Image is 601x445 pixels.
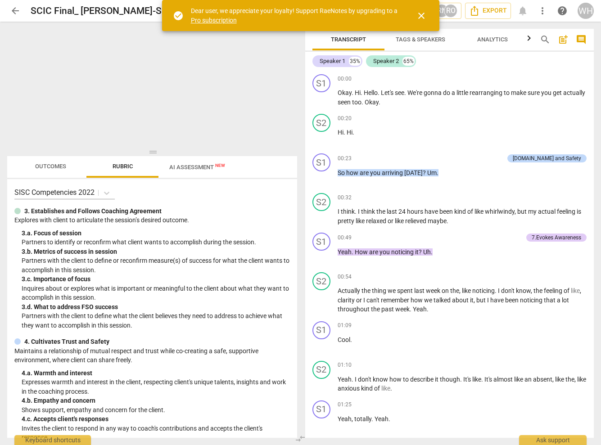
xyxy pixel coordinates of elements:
[372,287,388,294] span: thing
[352,99,362,106] span: too
[338,401,352,409] span: 01:25
[467,208,474,215] span: of
[22,311,290,330] p: Partners with the client to define what the client believes they need to address to achieve what ...
[410,376,435,383] span: describe
[517,208,528,215] span: but
[354,415,371,423] span: totally
[22,238,290,247] p: Partners to identify or reconfirm what client wants to accomplish during the session.
[22,424,290,442] p: Invites the client to respond in any way to coach's contributions and accepts the client's response.
[511,89,528,96] span: make
[553,89,563,96] span: get
[338,115,352,122] span: 00:20
[557,297,562,304] span: a
[487,297,490,304] span: I
[395,89,404,96] span: see
[501,287,516,294] span: don't
[361,385,374,392] span: kind
[346,169,360,176] span: how
[338,234,352,242] span: 00:49
[472,287,495,294] span: noticing
[404,89,407,96] span: .
[371,306,381,313] span: the
[338,336,350,343] span: Cool
[22,396,290,405] div: 4. b. Empathy and concern
[474,208,485,215] span: like
[533,376,552,383] span: absent
[427,306,429,313] span: .
[331,36,366,43] span: Transcript
[374,385,381,392] span: of
[395,217,405,225] span: like
[31,5,208,17] h2: SCIC Final_ [PERSON_NAME]-S5-10.12.25
[576,34,587,45] span: comment
[563,89,585,96] span: actually
[396,36,445,43] span: Tags & Speakers
[356,297,363,304] span: or
[338,75,352,83] span: 00:00
[416,10,427,21] span: close
[312,153,330,171] div: Change speaker
[312,233,330,251] div: Change speaker
[22,405,290,415] p: Shows support, empathy and concern for the client.
[312,361,330,379] div: Change speaker
[22,247,290,256] div: 3. b. Metrics of success in session
[477,36,508,43] span: Analytics
[574,32,588,47] button: Show/Hide comments
[215,163,225,168] span: New
[524,376,533,383] span: an
[528,208,538,215] span: my
[312,74,330,92] div: Change speaker
[531,287,533,294] span: ,
[577,208,581,215] span: is
[14,435,91,445] div: Keyboard shortcuts
[338,322,352,329] span: 01:09
[514,376,524,383] span: like
[540,34,551,45] span: search
[338,217,356,225] span: pretty
[465,3,511,19] button: Export
[495,287,498,294] span: .
[361,89,364,96] span: .
[349,57,361,66] div: 35%
[459,287,462,294] span: ,
[338,155,352,162] span: 00:23
[22,284,290,302] p: Inquires about or explores what is important or meaningful to the client about what they want to ...
[375,415,389,423] span: Yeah
[437,169,438,176] span: .
[352,129,354,136] span: .
[356,217,366,225] span: like
[419,248,423,256] span: ?
[338,376,352,383] span: Yeah
[442,287,450,294] span: on
[413,306,427,313] span: Yeah
[338,99,352,106] span: seen
[379,99,380,106] span: .
[362,99,365,106] span: .
[338,129,343,136] span: Hi
[411,5,432,27] button: Close
[484,376,493,383] span: It's
[338,361,352,369] span: 01:10
[343,129,347,136] span: .
[440,376,460,383] span: though
[169,164,225,171] span: AI Assessment
[22,229,290,238] div: 3. a. Focus of session
[338,169,346,176] span: So
[493,376,514,383] span: almost
[411,297,424,304] span: how
[452,297,470,304] span: about
[426,287,442,294] span: week
[389,415,390,423] span: .
[533,287,544,294] span: the
[362,287,372,294] span: the
[173,10,184,21] span: check_circle
[14,346,290,365] p: Maintains a relationship of mutual respect and trust while co-creating a safe, supportive environ...
[452,89,456,96] span: a
[381,89,395,96] span: Let's
[397,287,414,294] span: spent
[504,89,511,96] span: to
[350,336,352,343] span: .
[24,337,109,346] p: 4. Cultivates Trust and Safety
[577,376,586,383] span: like
[369,248,380,256] span: are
